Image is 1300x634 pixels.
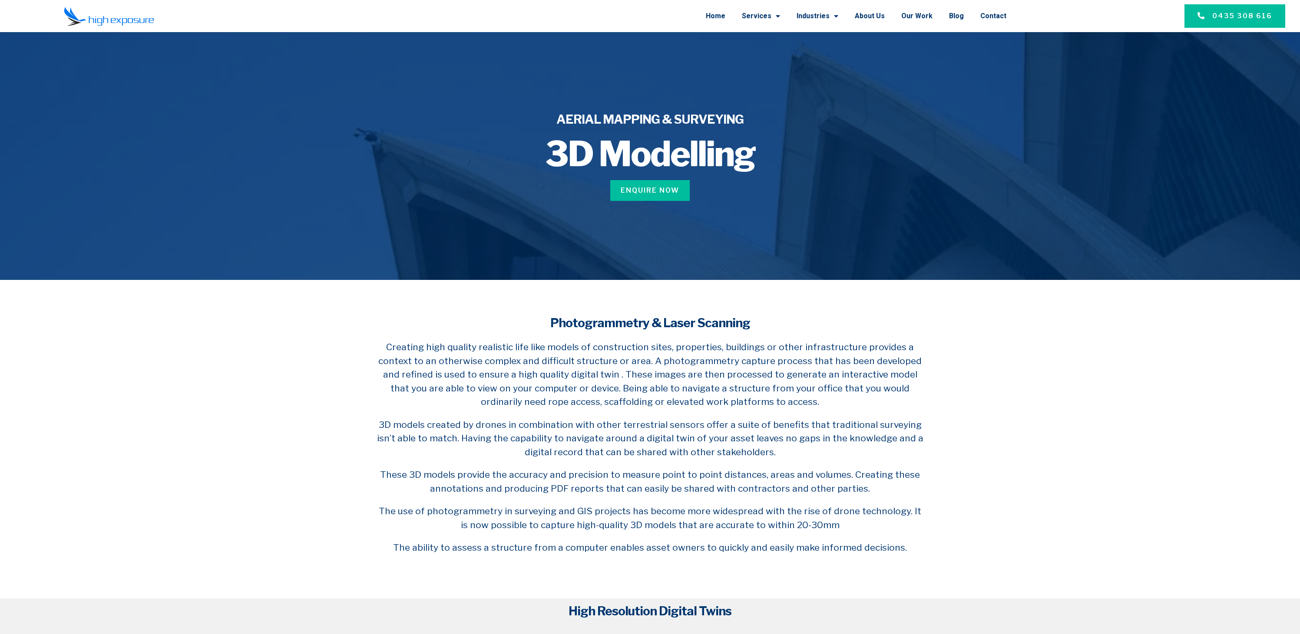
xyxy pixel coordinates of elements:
[390,111,910,128] h4: AERIAL MAPPING & SURVEYING
[377,419,923,457] span: 3D models created by drones in combination with other terrestrial sensors offer a suite of benefi...
[377,315,924,332] h4: Photogrammetry & Laser Scanning
[621,185,679,196] span: Enquire Now
[610,180,690,201] a: Enquire Now
[742,5,780,27] a: Services
[377,541,924,555] p: The ability to assess a structure from a computer enables asset owners to quickly and easily make...
[797,5,838,27] a: Industries
[1212,11,1272,21] span: 0435 308 616
[390,137,910,171] h1: 3D Modelling
[216,5,1006,27] nav: Menu
[377,504,924,532] p: The use of photogrammetry in surveying and GIS projects has become more widespread with the rise ...
[377,468,924,495] p: These 3D models provide the accuracy and precision to measure point to point distances, areas and...
[901,5,933,27] a: Our Work
[64,7,154,26] img: Final-Logo copy
[949,5,964,27] a: Blog
[377,603,924,620] h4: High Resolution Digital Twins
[706,5,725,27] a: Home
[1184,4,1285,28] a: 0435 308 616
[377,340,924,409] p: Creating high quality realistic life like models of construction sites, properties, buildings or ...
[980,5,1006,27] a: Contact
[855,5,885,27] a: About Us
